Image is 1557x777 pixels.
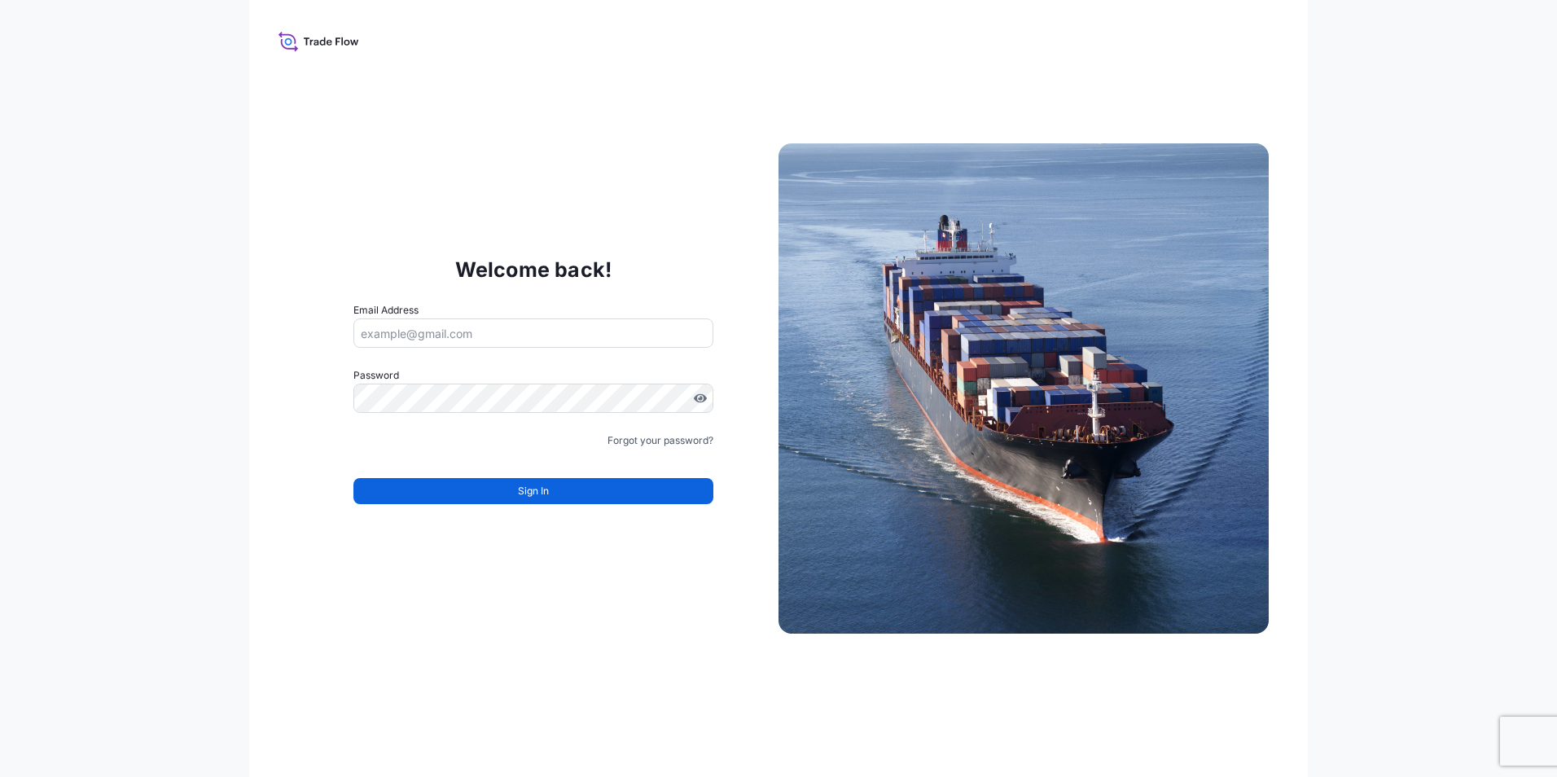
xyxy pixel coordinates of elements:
button: Show password [694,392,707,405]
img: Ship illustration [778,143,1269,634]
a: Forgot your password? [607,432,713,449]
input: example@gmail.com [353,318,713,348]
span: Sign In [518,483,549,499]
label: Password [353,367,713,384]
p: Welcome back! [455,257,612,283]
label: Email Address [353,302,419,318]
button: Sign In [353,478,713,504]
